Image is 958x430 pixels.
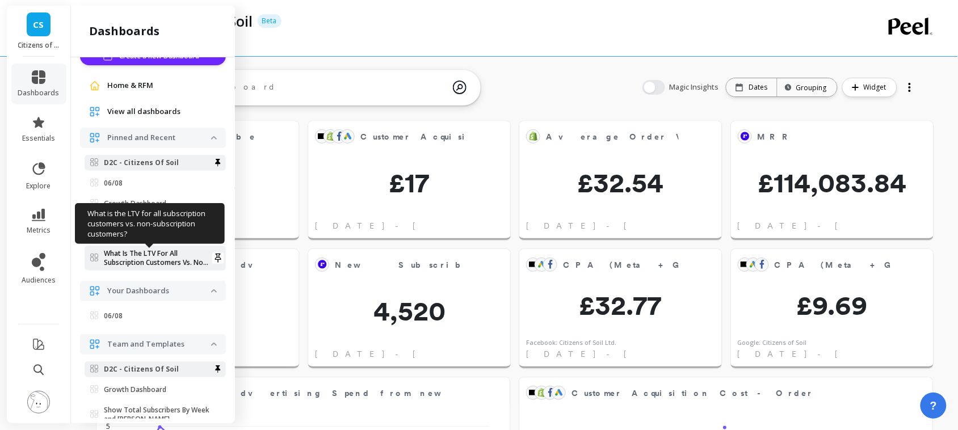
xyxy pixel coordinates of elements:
img: profile picture [27,391,50,414]
span: Return On Advertising Spend from new customers [149,385,467,401]
span: New Subscribers [335,259,485,271]
span: CPA (Meta + Google) [775,259,936,271]
span: [DATE] - [DATE] [315,220,484,231]
span: [DATE] - [DATE] [526,348,695,360]
span: metrics [27,226,51,235]
p: Show Total Subscribers By Week and [PERSON_NAME] [104,220,211,238]
span: Customer Acquisition Cost - Order [360,129,468,145]
span: Magic Insights [670,82,721,93]
span: Customer Acquisition Cost - Order [572,387,814,399]
span: View all dashboards [107,106,180,117]
span: Customer Acquisition Cost - Order [572,385,890,401]
span: [DATE] - [DATE] [738,348,906,360]
p: Team and Templates [107,339,211,350]
img: navigation item icon [89,285,100,297]
img: navigation item icon [89,106,100,117]
p: Dates [749,83,768,92]
span: 4,520 [308,297,511,324]
span: £17 [308,169,511,196]
span: MRR [758,129,890,145]
p: Citizens of Soil [18,41,60,50]
span: Customer Acquisition Cost - Order [360,131,603,143]
div: Facebook: Citizens of Soil Ltd. [526,338,616,348]
p: Your Dashboards [107,285,211,297]
p: D2C - Citizens Of Soil [104,158,179,167]
span: £32.77 [519,292,722,319]
button: Widget [842,78,897,97]
img: down caret icon [211,343,217,346]
img: magic search icon [453,72,467,103]
span: CPA (Meta + Google) [775,257,890,273]
p: Growth Dashboard [104,199,166,208]
span: £114,083.84 [731,169,934,196]
p: Beta [258,14,281,28]
img: navigation item icon [89,80,100,91]
p: Show Total Subscribers By Week and [PERSON_NAME] [104,406,211,424]
span: CPA (Meta + Google) [563,259,724,271]
img: navigation item icon [89,132,100,144]
div: Google: Citizens of Soil [738,338,807,348]
span: £32.54 [519,169,722,196]
p: What Is The LTV For All Subscription Customers Vs. Non-subscription Customers? [104,249,211,267]
img: navigation item icon [89,339,100,350]
img: down caret icon [211,136,217,140]
img: down caret icon [211,289,217,293]
span: Average Order Value (New) [546,129,679,145]
div: Grouping [788,82,827,93]
span: Widget [864,82,890,93]
span: audiences [22,276,56,285]
span: dashboards [18,88,60,98]
span: [DATE] - [DATE] [526,220,695,231]
span: CPA (Meta + Google) [563,257,679,273]
h2: dashboards [89,23,159,39]
button: ? [921,393,947,419]
p: Growth Dashboard [104,385,166,394]
p: Pinned and Recent [107,132,211,144]
p: 06/08 [104,179,123,188]
a: View all dashboards [107,106,217,117]
span: CS [33,18,44,31]
span: New Subscribers [335,257,468,273]
span: explore [27,182,51,191]
span: £9.69 [731,292,934,319]
span: Average Order Value (New) [546,131,789,143]
p: D2C - Citizens Of Soil [104,365,179,374]
span: Return On Advertising Spend from new customers [149,387,528,399]
span: essentials [22,134,55,143]
p: 06/08 [104,311,123,321]
span: [DATE] - [DATE] [738,220,906,231]
span: Home & RFM [107,80,153,91]
span: ? [930,398,937,414]
span: [DATE] - [DATE] [315,348,484,360]
span: MRR [758,131,795,143]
